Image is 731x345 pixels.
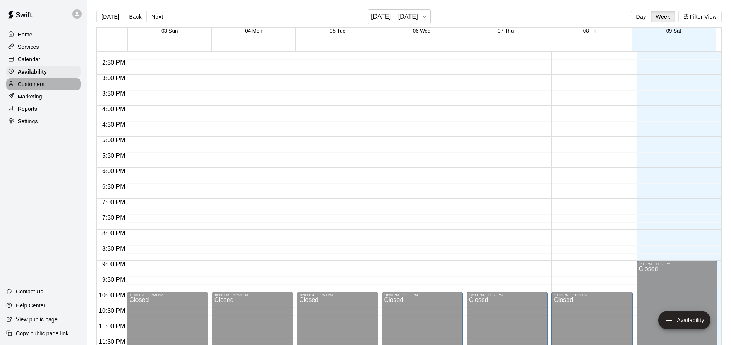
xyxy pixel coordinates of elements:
button: 05 Tue [330,28,346,34]
span: 9:00 PM [100,261,127,267]
button: 06 Wed [413,28,431,34]
p: Help Center [16,302,45,309]
p: Services [18,43,39,51]
a: Availability [6,66,81,78]
a: Calendar [6,53,81,65]
a: Marketing [6,91,81,102]
button: add [658,311,710,329]
span: 11:30 PM [97,338,127,345]
span: 7:30 PM [100,214,127,221]
button: Filter View [678,11,722,22]
span: 7:00 PM [100,199,127,205]
p: Contact Us [16,288,43,295]
span: 3:00 PM [100,75,127,81]
button: 08 Fri [583,28,596,34]
a: Reports [6,103,81,115]
div: 10:00 PM – 11:59 PM [129,293,205,297]
button: 04 Mon [245,28,262,34]
button: 07 Thu [498,28,514,34]
span: 3:30 PM [100,90,127,97]
p: Customers [18,80,45,88]
div: 10:00 PM – 11:59 PM [299,293,375,297]
p: Settings [18,117,38,125]
div: 10:00 PM – 11:59 PM [554,293,630,297]
p: Availability [18,68,47,76]
span: 8:00 PM [100,230,127,236]
p: Home [18,31,33,38]
a: Services [6,41,81,53]
p: Calendar [18,55,40,63]
button: Next [146,11,168,22]
div: 9:00 PM – 11:59 PM [639,262,715,266]
p: Copy public page link [16,329,68,337]
span: 6:30 PM [100,183,127,190]
span: 9:30 PM [100,276,127,283]
span: 11:00 PM [97,323,127,329]
div: 10:00 PM – 11:59 PM [384,293,461,297]
a: Home [6,29,81,40]
span: 10:30 PM [97,307,127,314]
button: 09 Sat [666,28,681,34]
button: 03 Sun [161,28,178,34]
span: 5:00 PM [100,137,127,143]
div: 10:00 PM – 11:59 PM [469,293,545,297]
h6: [DATE] – [DATE] [371,11,418,22]
span: 4:00 PM [100,106,127,112]
span: 5:30 PM [100,152,127,159]
p: View public page [16,316,58,323]
p: Marketing [18,93,42,100]
button: [DATE] [96,11,124,22]
a: Customers [6,78,81,90]
p: Reports [18,105,37,113]
span: 4:30 PM [100,121,127,128]
button: Back [124,11,147,22]
div: 10:00 PM – 11:59 PM [214,293,291,297]
a: Settings [6,116,81,127]
span: 10:00 PM [97,292,127,298]
button: [DATE] – [DATE] [368,9,431,24]
span: 8:30 PM [100,245,127,252]
span: 6:00 PM [100,168,127,174]
button: Week [651,11,675,22]
span: 2:30 PM [100,59,127,66]
button: Day [631,11,651,22]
